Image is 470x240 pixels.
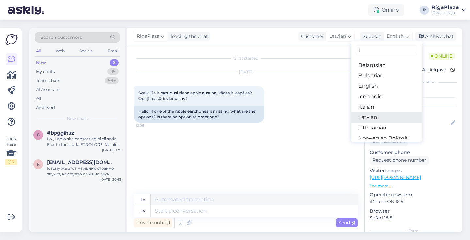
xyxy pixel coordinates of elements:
[431,10,459,15] div: iDeal Latvija
[168,33,208,40] div: leading the chat
[55,47,66,55] div: Web
[351,60,422,70] a: Belarusian
[106,47,120,55] div: Email
[370,208,457,215] p: Browser
[36,59,46,66] div: New
[40,34,82,41] span: Search customers
[370,183,457,189] p: See more ...
[370,198,457,205] p: iPhone OS 18.5
[36,77,60,84] div: Team chats
[35,47,42,55] div: All
[134,218,172,227] div: Private note
[431,5,466,15] a: RigaPlazaiDeal Latvija
[338,220,355,226] span: Send
[431,5,459,10] div: RigaPlaza
[351,91,422,102] a: Icelandic
[351,81,422,91] a: English
[37,162,40,167] span: k
[415,32,456,41] div: Archive chat
[368,4,404,16] div: Online
[360,33,381,40] div: Support
[47,130,74,136] span: #bpggihuz
[47,159,115,165] span: kun0ntus@gmail.com
[107,68,119,75] div: 39
[351,123,422,133] a: Lithuanian
[420,6,429,15] div: R
[134,106,264,123] div: Hello! If one of the Apple earphones is missing, what are the options? Is there no option to orde...
[370,138,408,146] div: Request email
[5,33,18,46] img: Askly Logo
[78,47,94,55] div: Socials
[134,69,358,75] div: [DATE]
[351,102,422,112] a: Italian
[67,116,88,122] span: New chats
[141,194,145,205] div: lv
[429,52,455,60] span: Online
[105,77,119,84] div: 99+
[136,123,160,128] span: 12:06
[351,133,422,143] a: Norwegian Bokmål
[110,59,119,66] div: 2
[36,68,55,75] div: My chats
[387,33,404,40] span: English
[47,165,121,177] div: К тому же этот наушник странно звучит, как будто слышно звук прилипания и отлипания при легком на...
[5,159,17,165] div: 1 / 3
[36,86,60,93] div: AI Assistant
[370,191,457,198] p: Operating system
[102,148,121,153] div: [DATE] 11:39
[37,132,40,137] span: b
[138,90,253,101] span: Sveiki! Ja ir pazudusi viena apple austiņa, kādas ir iespējas? Opcija pasūtīt vienu nav?
[351,70,422,81] a: Bulgarian
[370,149,457,156] p: Customer phone
[370,215,457,221] p: Safari 18.5
[329,33,346,40] span: Latvian
[370,156,429,165] div: Request phone number
[298,33,324,40] div: Customer
[5,136,17,165] div: Look Here
[370,228,457,234] div: Extra
[140,205,146,217] div: en
[137,33,159,40] span: RigaPlaza
[36,95,41,102] div: All
[47,136,121,148] div: Lo , I dolo sita consect adipi eli sedd. Eius te Incid utla ETDOLORE. Ma ali e admi-veni quisnost...
[356,45,417,55] input: Type to filter...
[36,104,55,111] div: Archived
[351,112,422,123] a: Latvian
[370,167,457,174] p: Visited pages
[134,55,358,61] div: Chat started
[370,174,421,180] a: [URL][DOMAIN_NAME]
[100,177,121,182] div: [DATE] 20:43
